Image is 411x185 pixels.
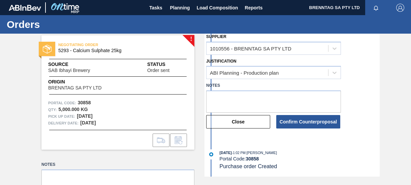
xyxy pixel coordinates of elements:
[170,134,187,147] div: Inform order change
[147,61,188,68] span: Status
[48,113,75,120] span: Pick up Date:
[232,151,246,155] span: - 1:02 PM
[210,70,279,76] div: ABI Planning - Production plan
[48,100,76,106] span: Portal Code:
[147,68,169,73] span: Order sent
[396,4,404,12] img: Logout
[149,4,163,12] span: Tasks
[58,48,181,53] span: 5293 - Calcium Sulphate 25kg
[7,21,126,28] h1: Orders
[246,156,259,161] strong: 30858
[276,115,340,128] button: Confirm Counterproposal
[48,106,57,113] span: Qty :
[43,45,52,53] img: status
[48,78,118,85] span: Origin
[80,120,96,125] strong: [DATE]
[220,163,277,169] span: Purchase order Created
[48,61,110,68] span: Source
[206,115,270,128] button: Close
[48,85,102,90] span: BRENNTAG SA PTY LTD
[365,3,387,12] button: Notifications
[48,68,90,73] span: SAB Ibhayi Brewery
[246,151,277,155] span: : [PERSON_NAME]
[41,160,194,170] label: Notes
[77,113,92,119] strong: [DATE]
[206,34,226,39] label: Supplier
[58,107,88,112] strong: 5,000.000 KG
[206,81,341,90] label: Notes
[220,156,380,161] div: Portal Code:
[48,120,78,126] span: Delivery Date:
[197,4,238,12] span: Load Composition
[209,152,213,156] img: atual
[245,4,263,12] span: Reports
[58,41,153,48] span: NEGOTIATING ORDER
[210,45,291,51] div: 1010556 - BRENNTAG SA PTY LTD
[206,59,236,64] label: Justification
[170,4,190,12] span: Planning
[9,5,41,11] img: TNhmsLtSVTkK8tSr43FrP2fwEKptu5GPRR3wAAAABJRU5ErkJggg==
[78,100,91,105] strong: 30858
[153,134,169,147] div: Go to Load Composition
[220,151,232,155] span: [DATE]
